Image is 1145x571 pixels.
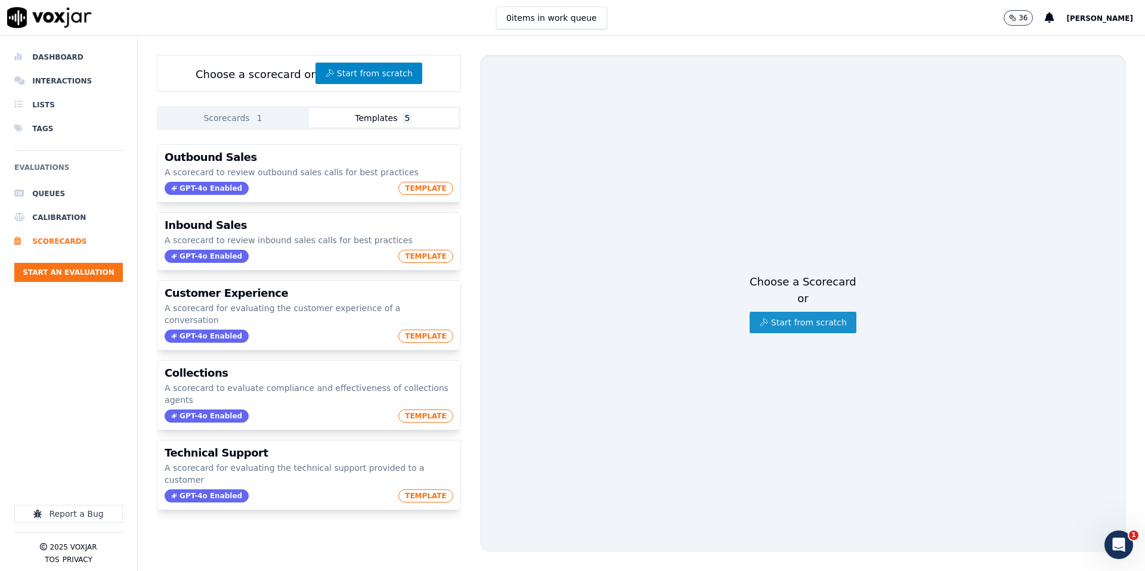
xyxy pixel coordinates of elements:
[14,505,123,523] button: Report a Bug
[165,302,453,326] p: A scorecard for evaluating the customer experience of a conversation
[14,160,123,182] h6: Evaluations
[1004,10,1045,26] button: 36
[315,63,422,84] button: Start from scratch
[159,108,309,128] button: Scorecards
[165,250,249,263] span: GPT-4o Enabled
[1019,13,1028,23] p: 36
[398,409,453,423] span: TEMPLATE
[1129,530,1138,540] span: 1
[496,7,607,29] button: 0items in work queue
[63,555,92,564] button: Privacy
[255,112,265,124] span: 1
[165,368,453,378] h3: Collections
[165,182,249,195] span: GPT-4o Enabled
[45,555,59,564] button: TOS
[14,69,123,93] a: Interactions
[165,448,453,458] h3: Technical Support
[1066,14,1133,23] span: [PERSON_NAME]
[14,45,123,69] a: Dashboard
[7,7,92,28] img: voxjar logo
[165,152,453,163] h3: Outbound Sales
[14,206,123,229] a: Calibration
[165,489,249,502] span: GPT-4o Enabled
[157,55,461,92] div: Choose a scorecard or
[165,462,453,486] p: A scorecard for evaluating the technical support provided to a customer
[398,182,453,195] span: TEMPLATE
[1066,11,1145,25] button: [PERSON_NAME]
[14,182,123,206] a: Queues
[402,112,412,124] span: 5
[165,288,453,299] h3: Customer Experience
[165,166,453,178] p: A scorecard to review outbound sales calls for best practices
[14,263,123,282] button: Start an Evaluation
[165,382,453,406] p: A scorecard to evaluate compliance and effectiveness of collections agents
[1004,10,1033,26] button: 36
[165,409,249,423] span: GPT-4o Enabled
[165,220,453,231] h3: Inbound Sales
[309,108,459,128] button: Templates
[1104,530,1133,559] iframe: Intercom live chat
[14,229,123,253] a: Scorecards
[165,234,453,246] p: A scorecard to review inbound sales calls for best practices
[14,117,123,141] a: Tags
[14,93,123,117] a: Lists
[750,312,856,333] button: Start from scratch
[398,250,453,263] span: TEMPLATE
[165,330,249,343] span: GPT-4o Enabled
[398,330,453,343] span: TEMPLATE
[49,542,97,552] p: 2025 Voxjar
[750,274,856,333] div: Choose a Scorecard or
[398,489,453,502] span: TEMPLATE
